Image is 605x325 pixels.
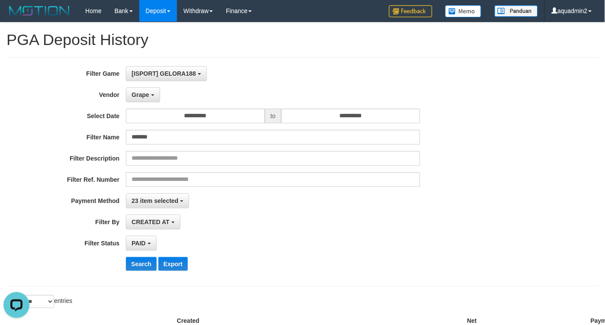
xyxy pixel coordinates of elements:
span: 23 item selected [132,197,178,204]
span: [ISPORT] GELORA188 [132,70,196,77]
button: Open LiveChat chat widget [3,3,29,29]
span: CREATED AT [132,219,170,225]
label: Show entries [6,295,72,308]
span: PAID [132,240,145,247]
h1: PGA Deposit History [6,31,599,48]
button: 23 item selected [126,193,189,208]
button: Grape [126,87,160,102]
button: PAID [126,236,156,251]
img: Button%20Memo.svg [445,5,482,17]
button: CREATED AT [126,215,180,229]
button: [ISPORT] GELORA188 [126,66,206,81]
img: panduan.png [495,5,538,17]
span: to [265,109,281,123]
img: Feedback.jpg [389,5,432,17]
button: Search [126,257,157,271]
img: MOTION_logo.png [6,4,72,17]
button: Export [158,257,188,271]
select: Showentries [22,295,54,308]
span: Grape [132,91,149,98]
